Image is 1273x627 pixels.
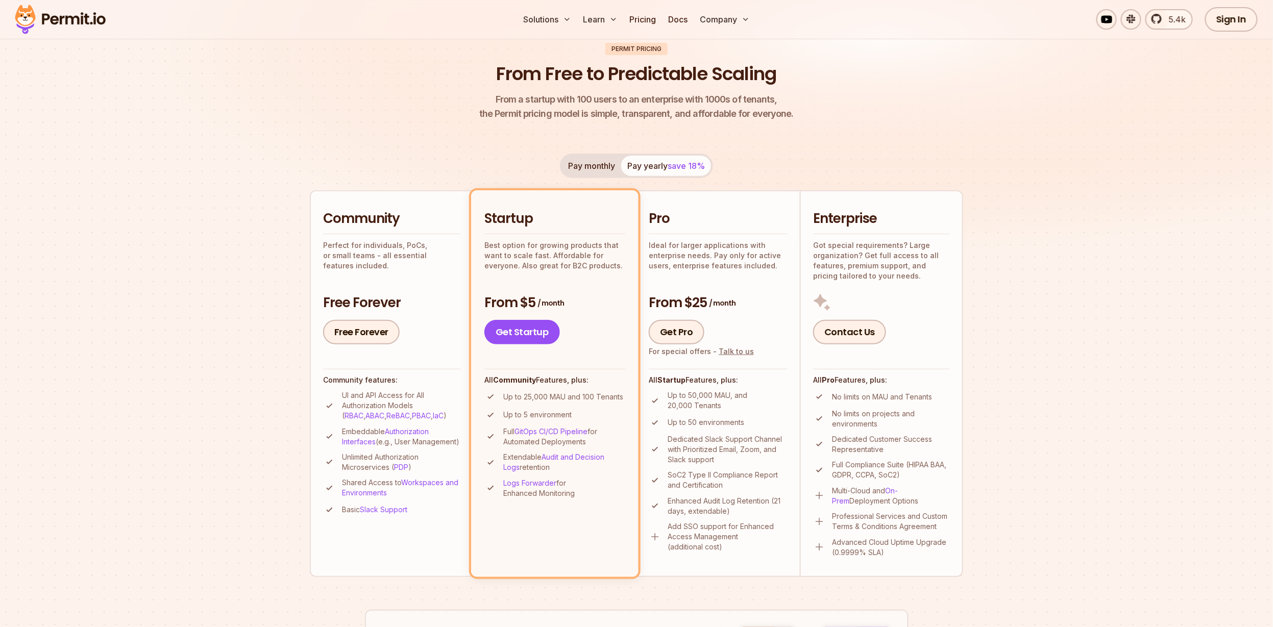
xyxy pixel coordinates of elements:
[323,375,461,385] h4: Community features:
[668,417,744,428] p: Up to 50 environments
[832,460,950,480] p: Full Compliance Suite (HIPAA BAA, GDPR, CCPA, SoC2)
[484,240,625,271] p: Best option for growing products that want to scale fast. Affordable for everyone. Also great for...
[709,298,736,308] span: / month
[668,470,788,490] p: SoC2 Type II Compliance Report and Certification
[832,486,898,505] a: On-Prem
[342,452,461,472] p: Unlimited Authorization Microservices ( )
[503,478,625,498] p: for Enhanced Monitoring
[649,294,788,312] h3: From $25
[719,347,754,356] a: Talk to us
[657,375,686,384] strong: Startup
[10,2,110,37] img: Permit logo
[503,479,556,487] a: Logs Forwarder
[503,410,572,420] p: Up to 5 environment
[813,240,950,281] p: Got special requirements? Large organization? Get full access to all features, premium support, a...
[562,156,621,176] button: Pay monthly
[342,427,429,446] a: Authorization Interfaces
[323,294,461,312] h3: Free Forever
[832,486,950,506] p: Multi-Cloud and Deployment Options
[832,392,932,402] p: No limits on MAU and Tenants
[345,411,363,420] a: RBAC
[832,409,950,429] p: No limits on projects and environments
[832,537,950,558] p: Advanced Cloud Uptime Upgrade (0.9999% SLA)
[668,390,788,411] p: Up to 50,000 MAU, and 20,000 Tenants
[503,392,623,402] p: Up to 25,000 MAU and 100 Tenants
[1205,7,1258,32] a: Sign In
[649,210,788,228] h2: Pro
[497,61,777,87] h1: From Free to Predictable Scaling
[342,478,461,498] p: Shared Access to
[412,411,431,420] a: PBAC
[342,390,461,421] p: UI and API Access for All Authorization Models ( , , , , )
[433,411,444,420] a: IaC
[649,375,788,385] h4: All Features, plus:
[813,375,950,385] h4: All Features, plus:
[342,505,407,515] p: Basic
[668,496,788,516] p: Enhanced Audit Log Retention (21 days, extendable)
[360,505,407,514] a: Slack Support
[515,427,587,436] a: GitOps CI/CD Pipeline
[1163,13,1186,26] span: 5.4k
[822,375,835,384] strong: Pro
[649,240,788,271] p: Ideal for larger applications with enterprise needs. Pay only for active users, enterprise featur...
[479,92,794,107] span: From a startup with 100 users to an enterprise with 1000s of tenants,
[832,434,950,455] p: Dedicated Customer Success Representative
[323,240,461,271] p: Perfect for individuals, PoCs, or small teams - all essential features included.
[484,375,625,385] h4: All Features, plus:
[605,43,668,55] div: Permit Pricing
[649,320,704,344] a: Get Pro
[503,453,604,471] a: Audit and Decision Logs
[649,346,754,357] div: For special offers -
[394,463,408,471] a: PDP
[832,511,950,532] p: Professional Services and Custom Terms & Conditions Agreement
[365,411,384,420] a: ABAC
[323,320,400,344] a: Free Forever
[626,9,660,30] a: Pricing
[493,375,536,384] strong: Community
[665,9,692,30] a: Docs
[484,320,560,344] a: Get Startup
[813,320,886,344] a: Contact Us
[479,92,794,121] p: the Permit pricing model is simple, transparent, and affordable for everyone.
[1145,9,1193,30] a: 5.4k
[520,9,575,30] button: Solutions
[813,210,950,228] h2: Enterprise
[579,9,622,30] button: Learn
[342,427,461,447] p: Embeddable (e.g., User Management)
[503,452,625,472] p: Extendable retention
[386,411,410,420] a: ReBAC
[323,210,461,228] h2: Community
[668,434,788,465] p: Dedicated Slack Support Channel with Prioritized Email, Zoom, and Slack support
[484,210,625,228] h2: Startup
[537,298,564,308] span: / month
[696,9,754,30] button: Company
[484,294,625,312] h3: From $5
[503,427,625,447] p: Full for Automated Deployments
[668,521,788,552] p: Add SSO support for Enhanced Access Management (additional cost)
